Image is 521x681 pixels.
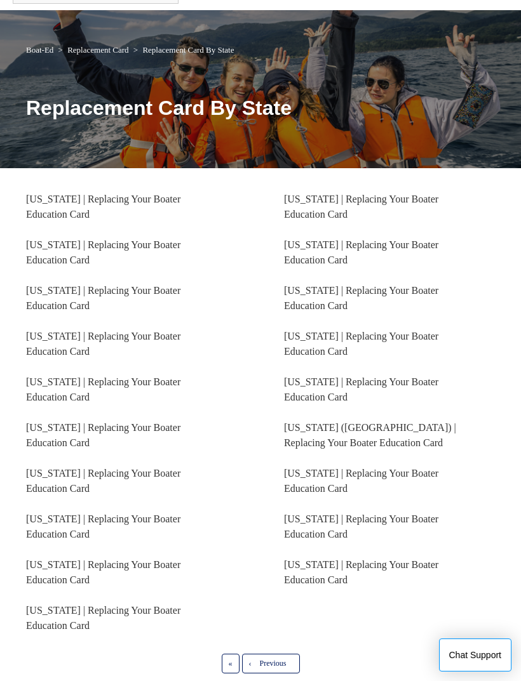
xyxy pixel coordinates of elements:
a: [US_STATE] | Replacing Your Boater Education Card [284,239,438,265]
a: [US_STATE] | Replacing Your Boater Education Card [26,194,180,220]
span: Previous [260,659,287,668]
button: Chat Support [439,638,512,671]
a: [US_STATE] | Replacing Your Boater Education Card [284,468,438,494]
a: [US_STATE] | Replacing Your Boater Education Card [26,239,180,265]
a: [US_STATE] | Replacing Your Boater Education Card [284,513,438,539]
a: [US_STATE] | Replacing Your Boater Education Card [284,285,438,311]
a: Previous [242,654,300,673]
a: [US_STATE] | Replacing Your Boater Education Card [26,376,180,402]
a: [US_STATE] | Replacing Your Boater Education Card [26,331,180,357]
a: [US_STATE] | Replacing Your Boater Education Card [284,331,438,357]
a: [US_STATE] | Replacing Your Boater Education Card [26,468,180,494]
a: [US_STATE] | Replacing Your Boater Education Card [284,559,438,585]
a: [US_STATE] | Replacing Your Boater Education Card [26,513,180,539]
span: « [229,659,233,668]
a: [US_STATE] | Replacing Your Boater Education Card [26,285,180,311]
a: [US_STATE] | Replacing Your Boater Education Card [284,194,438,220]
a: [US_STATE] | Replacing Your Boater Education Card [26,422,180,448]
li: Replacement Card By State [131,45,234,55]
a: Boat-Ed [26,45,53,55]
li: Replacement Card [56,45,131,55]
li: Boat-Ed [26,45,56,55]
h1: Replacement Card By State [26,93,495,123]
a: [US_STATE] | Replacing Your Boater Education Card [284,376,438,402]
a: Replacement Card [67,45,128,55]
a: [US_STATE] ([GEOGRAPHIC_DATA]) | Replacing Your Boater Education Card [284,422,456,448]
span: ‹ [249,659,252,668]
a: [US_STATE] | Replacing Your Boater Education Card [26,605,180,631]
a: [US_STATE] | Replacing Your Boater Education Card [26,559,180,585]
a: Replacement Card By State [142,45,234,55]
